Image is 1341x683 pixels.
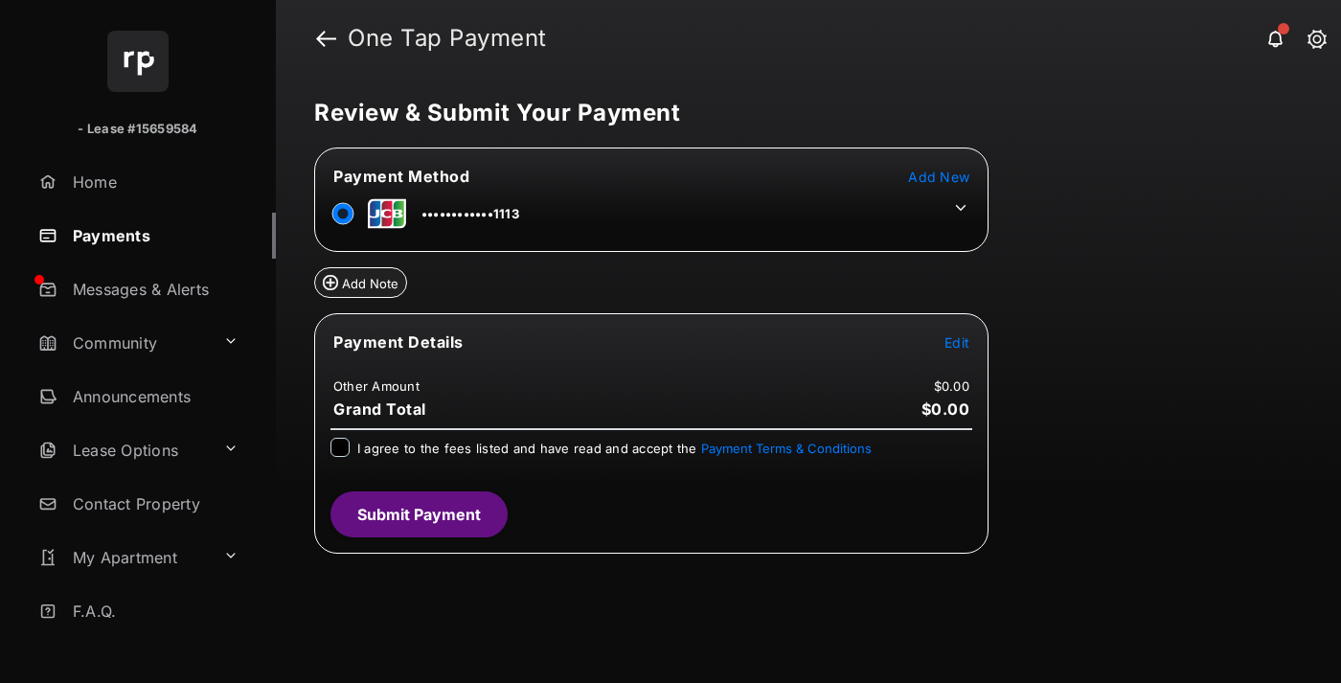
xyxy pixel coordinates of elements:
[921,399,970,419] span: $0.00
[333,167,469,186] span: Payment Method
[31,481,276,527] a: Contact Property
[933,377,970,395] td: $0.00
[421,206,519,221] span: ••••••••••••1113
[908,167,969,186] button: Add New
[701,441,872,456] button: I agree to the fees listed and have read and accept the
[31,588,276,634] a: F.A.Q.
[314,267,407,298] button: Add Note
[31,159,276,205] a: Home
[31,427,216,473] a: Lease Options
[314,102,1287,125] h5: Review & Submit Your Payment
[944,334,969,351] span: Edit
[31,213,276,259] a: Payments
[944,332,969,352] button: Edit
[31,266,276,312] a: Messages & Alerts
[908,169,969,185] span: Add New
[31,320,216,366] a: Community
[78,120,197,139] p: - Lease #15659584
[31,374,276,420] a: Announcements
[330,491,508,537] button: Submit Payment
[107,31,169,92] img: svg+xml;base64,PHN2ZyB4bWxucz0iaHR0cDovL3d3dy53My5vcmcvMjAwMC9zdmciIHdpZHRoPSI2NCIgaGVpZ2h0PSI2NC...
[31,535,216,581] a: My Apartment
[357,441,872,456] span: I agree to the fees listed and have read and accept the
[332,377,420,395] td: Other Amount
[333,332,464,352] span: Payment Details
[333,399,426,419] span: Grand Total
[348,27,547,50] strong: One Tap Payment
